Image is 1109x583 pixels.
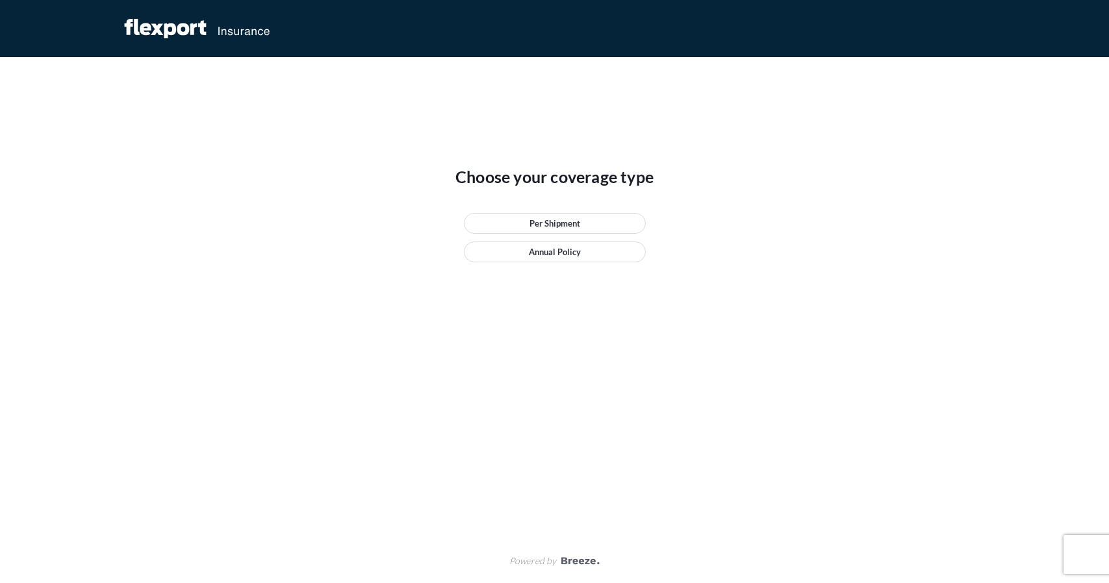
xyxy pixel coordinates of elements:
[529,217,580,230] p: Per Shipment
[455,166,654,187] span: Choose your coverage type
[509,554,556,567] span: Powered by
[529,245,581,258] p: Annual Policy
[464,242,646,262] a: Annual Policy
[464,213,646,234] a: Per Shipment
